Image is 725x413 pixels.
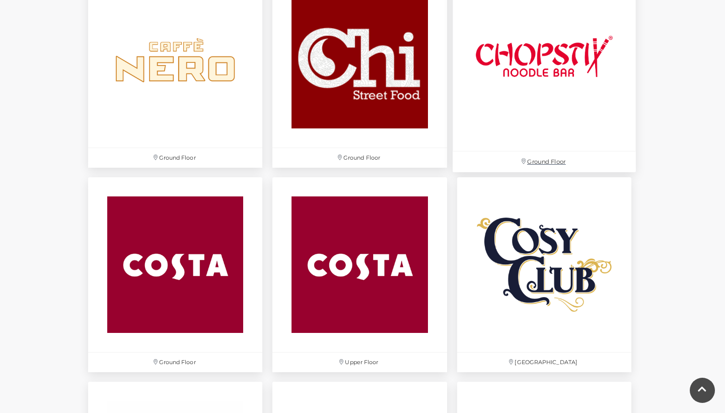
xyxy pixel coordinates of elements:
[272,353,447,372] p: Upper Floor
[453,152,636,172] p: Ground Floor
[457,353,631,372] p: [GEOGRAPHIC_DATA]
[452,172,636,377] a: [GEOGRAPHIC_DATA]
[272,148,447,168] p: Ground Floor
[88,148,262,168] p: Ground Floor
[267,172,452,377] a: Upper Floor
[83,172,267,377] a: Ground Floor
[88,353,262,372] p: Ground Floor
